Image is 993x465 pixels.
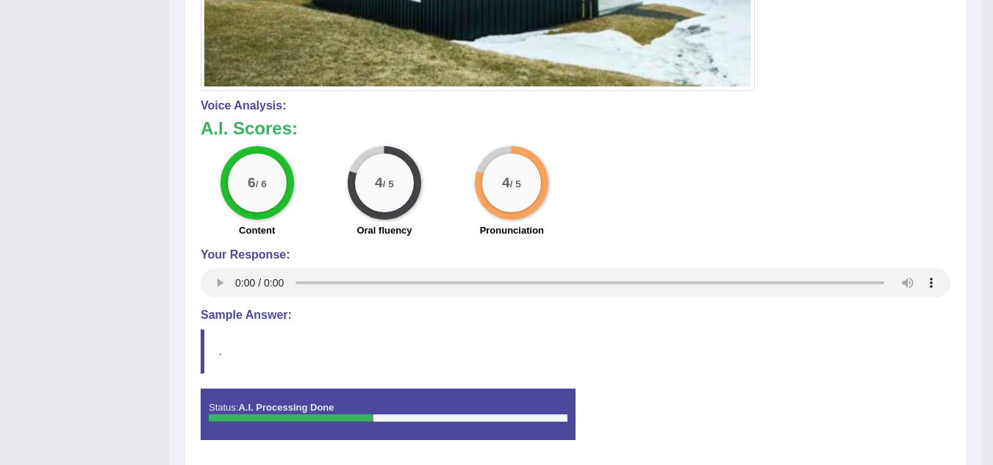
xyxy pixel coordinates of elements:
big: 6 [248,174,256,190]
small: / 6 [255,179,266,190]
label: Content [239,223,275,237]
small: / 5 [383,179,394,190]
small: / 5 [510,179,521,190]
div: Status: [201,389,576,440]
big: 4 [375,174,383,190]
h4: Voice Analysis: [201,99,950,112]
h4: Your Response: [201,248,950,262]
h4: Sample Answer: [201,309,950,322]
big: 4 [502,174,510,190]
blockquote: . [201,329,950,374]
label: Oral fluency [356,223,412,237]
label: Pronunciation [480,223,544,237]
strong: A.I. Processing Done [238,402,334,413]
b: A.I. Scores: [201,118,298,138]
